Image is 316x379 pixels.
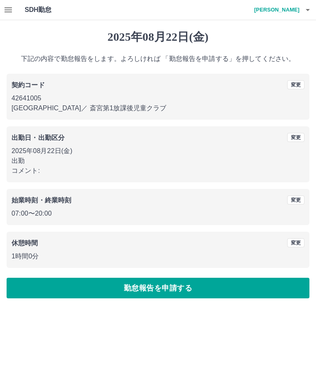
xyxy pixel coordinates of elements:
b: 契約コード [12,81,45,88]
p: 2025年08月22日(金) [12,146,304,156]
button: 勤怠報告を申請する [7,278,309,298]
p: コメント: [12,166,304,176]
h1: 2025年08月22日(金) [7,30,309,44]
p: 出勤 [12,156,304,166]
p: 下記の内容で勤怠報告をします。よろしければ 「勤怠報告を申請する」を押してください。 [7,54,309,64]
button: 変更 [287,238,304,247]
p: 42641005 [12,93,304,103]
button: 変更 [287,195,304,205]
p: 1時間0分 [12,251,304,261]
b: 出勤日・出勤区分 [12,134,65,141]
p: 07:00 〜 20:00 [12,209,304,219]
p: [GEOGRAPHIC_DATA] ／ 斎宮第1放課後児童クラブ [12,103,304,113]
b: 休憩時間 [12,239,38,246]
button: 変更 [287,133,304,142]
button: 変更 [287,80,304,89]
b: 始業時刻・終業時刻 [12,197,71,204]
